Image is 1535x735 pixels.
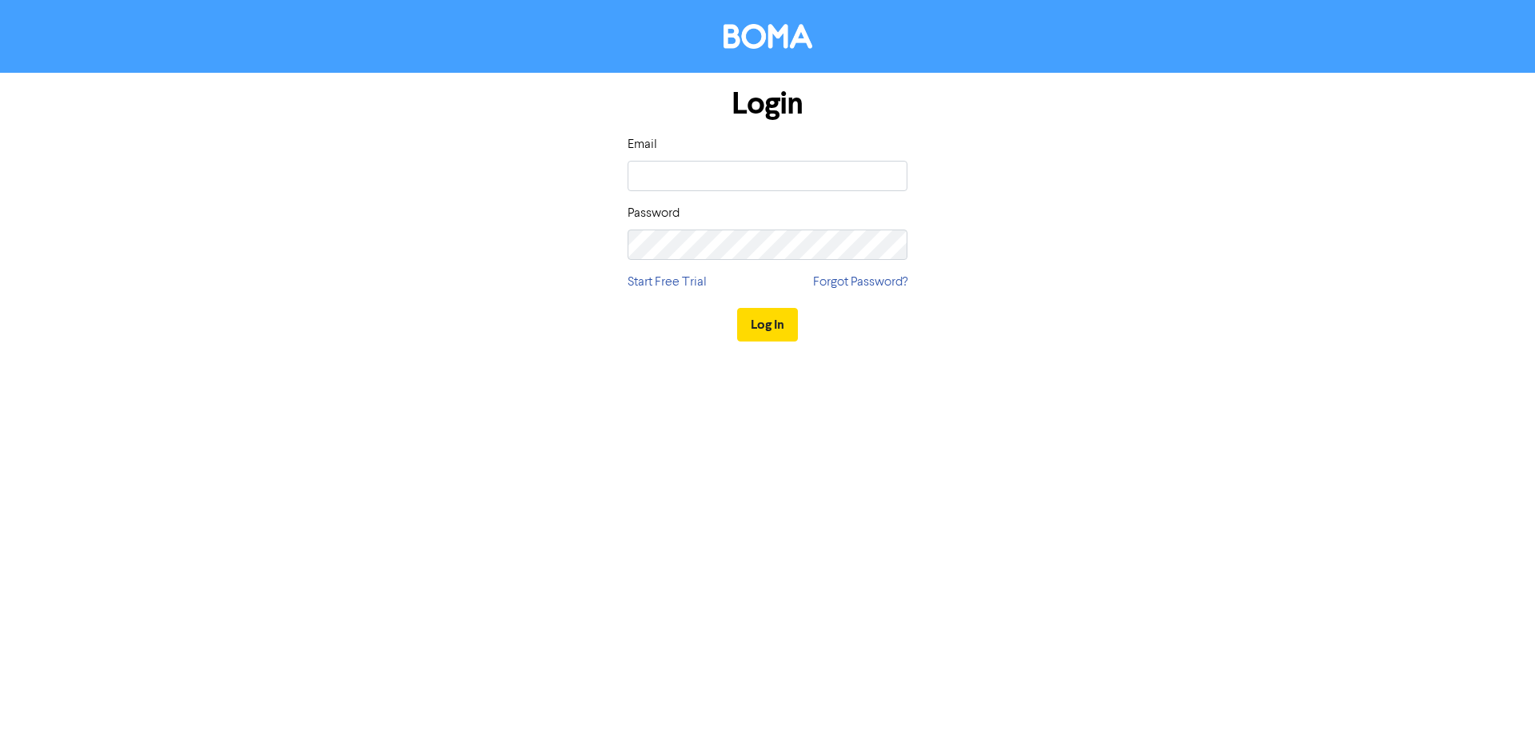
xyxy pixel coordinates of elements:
[724,24,812,49] img: BOMA Logo
[813,273,907,292] a: Forgot Password?
[628,135,657,154] label: Email
[737,308,798,342] button: Log In
[628,204,680,223] label: Password
[628,273,707,292] a: Start Free Trial
[628,86,907,122] h1: Login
